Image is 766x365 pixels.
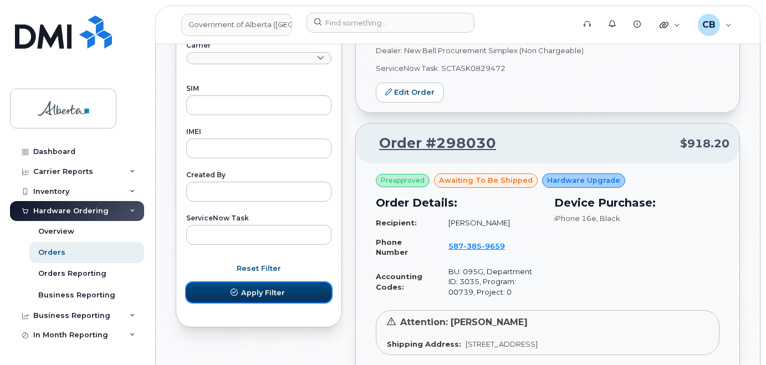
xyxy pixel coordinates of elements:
span: 385 [463,241,482,250]
span: Apply Filter [241,287,285,298]
td: [PERSON_NAME] [438,213,541,233]
h3: Device Purchase: [554,194,719,211]
a: Edit Order [376,83,444,103]
input: Find something... [307,13,474,33]
span: [STREET_ADDRESS] [466,340,538,348]
a: Government of Alberta (GOA) [181,14,292,36]
span: Hardware Upgrade [547,175,620,186]
div: Carmen Borgess [690,14,739,36]
button: Apply Filter [186,282,331,302]
a: Order #298030 [366,133,496,153]
button: Reset Filter [186,258,331,278]
label: ServiceNow Task [186,215,331,222]
span: iPhone 16e [554,214,596,223]
div: Quicklinks [652,14,688,36]
label: Created By [186,172,331,178]
label: SIM [186,85,331,92]
p: ServiceNow Task: SCTASK0829472 [376,63,719,74]
h3: Order Details: [376,194,541,211]
span: $918.20 [680,136,729,152]
strong: Accounting Codes: [376,272,422,291]
strong: Shipping Address: [387,340,461,348]
strong: Phone Number [376,238,408,257]
span: CB [702,18,716,32]
span: , Black [596,214,620,223]
span: Attention: [PERSON_NAME] [400,317,528,327]
td: BU: 095G, Department ID: 3035, Program: 00739, Project: 0 [438,262,541,302]
span: awaiting to be shipped [439,175,533,186]
label: IMEI [186,128,331,135]
span: 587 [448,241,505,250]
span: Preapproved [381,176,425,186]
span: 9659 [482,241,505,250]
a: 5873859659 [448,241,518,250]
span: Reset Filter [237,263,281,274]
p: Dealer: New Bell Procurement Simplex (Non Chargeable) [376,45,719,56]
label: Carrier [186,42,331,49]
strong: Recipient: [376,218,417,227]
